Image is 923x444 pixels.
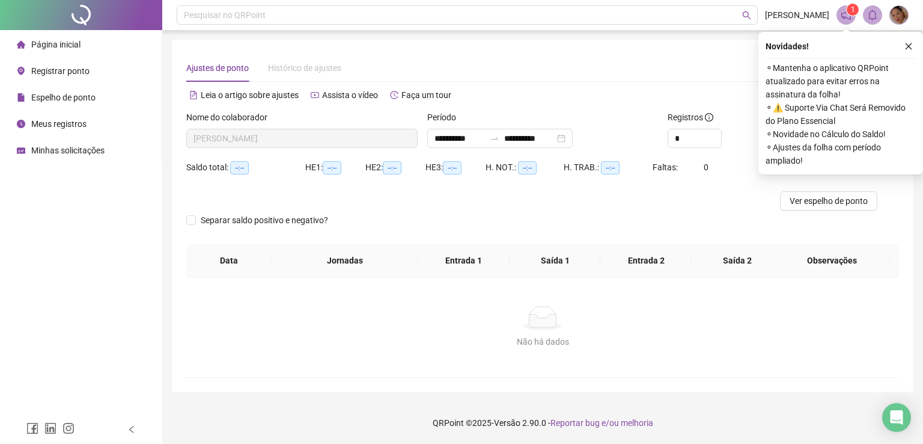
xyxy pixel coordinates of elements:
[601,161,620,174] span: --:--
[425,161,486,174] div: HE 3:
[766,128,916,141] span: ⚬ Novidade no Cálculo do Saldo!
[31,93,96,102] span: Espelho de ponto
[196,214,333,227] span: Separar saldo positivo e negativo?
[17,40,25,49] span: home
[186,63,249,73] span: Ajustes de ponto
[311,91,319,99] span: youtube
[847,4,859,16] sup: 1
[62,422,75,434] span: instagram
[766,40,809,53] span: Novidades !
[790,194,868,208] span: Ver espelho de ponto
[201,90,299,100] span: Leia o artigo sobre ajustes
[766,101,916,128] span: ⚬ ⚠️ Suporte Via Chat Será Removido do Plano Essencial
[564,161,653,174] div: H. TRAB.:
[186,111,275,124] label: Nome do colaborador
[31,66,90,76] span: Registrar ponto
[186,244,271,277] th: Data
[322,90,378,100] span: Assista o vídeo
[26,422,38,434] span: facebook
[427,111,464,124] label: Período
[780,191,877,211] button: Ver espelho de ponto
[401,90,451,100] span: Faça um tour
[494,418,520,428] span: Versão
[742,11,751,20] span: search
[904,42,913,51] span: close
[31,40,81,49] span: Página inicial
[189,91,198,99] span: file-text
[17,67,25,75] span: environment
[490,134,499,143] span: swap-right
[443,161,461,174] span: --:--
[890,6,908,24] img: 90499
[31,119,87,129] span: Meus registros
[550,418,653,428] span: Reportar bug e/ou melhoria
[851,5,855,14] span: 1
[692,244,783,277] th: Saída 2
[230,161,249,174] span: --:--
[867,10,878,20] span: bell
[365,161,425,174] div: HE 2:
[17,93,25,102] span: file
[774,244,890,277] th: Observações
[600,244,692,277] th: Entrada 2
[323,161,341,174] span: --:--
[766,61,916,101] span: ⚬ Mantenha o aplicativo QRPoint atualizado para evitar erros na assinatura da folha!
[17,120,25,128] span: clock-circle
[17,146,25,155] span: schedule
[882,403,911,432] div: Open Intercom Messenger
[784,254,880,267] span: Observações
[704,162,708,172] span: 0
[162,402,923,444] footer: QRPoint © 2025 - 2.90.0 -
[490,134,499,143] span: to
[841,10,851,20] span: notification
[271,244,418,277] th: Jornadas
[268,63,341,73] span: Histórico de ajustes
[518,161,537,174] span: --:--
[201,335,885,348] div: Não há dados
[668,111,713,124] span: Registros
[418,244,510,277] th: Entrada 1
[766,141,916,167] span: ⚬ Ajustes da folha com período ampliado!
[383,161,401,174] span: --:--
[31,146,105,155] span: Minhas solicitações
[653,162,680,172] span: Faltas:
[127,425,136,434] span: left
[186,161,305,174] div: Saldo total:
[44,422,56,434] span: linkedin
[765,8,829,22] span: [PERSON_NAME]
[193,129,410,147] span: JOANA LAYLLA MARTINS DO NASCIMENTO
[305,161,365,174] div: HE 1:
[486,161,564,174] div: H. NOT.:
[510,244,601,277] th: Saída 1
[390,91,398,99] span: history
[705,113,713,122] span: info-circle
